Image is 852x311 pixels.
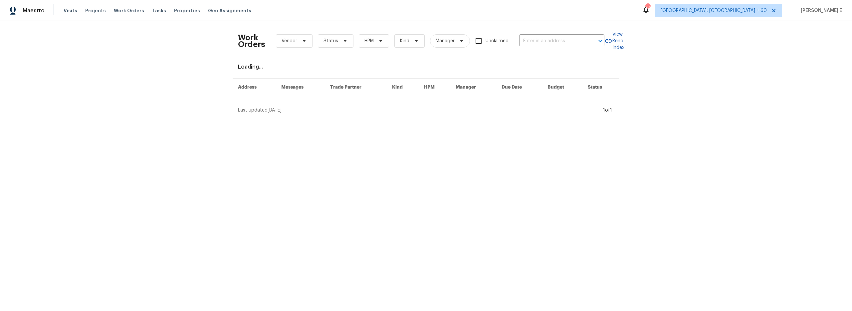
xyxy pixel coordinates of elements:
span: Properties [174,7,200,14]
th: Budget [542,79,582,96]
span: Maestro [23,7,45,14]
th: Address [233,79,276,96]
th: Kind [387,79,418,96]
th: HPM [418,79,450,96]
th: Trade Partner [325,79,387,96]
span: [GEOGRAPHIC_DATA], [GEOGRAPHIC_DATA] + 60 [661,7,767,14]
div: Last updated [238,107,601,114]
div: 705 [645,4,650,11]
span: Vendor [282,38,297,44]
input: Enter in an address [519,36,586,46]
span: Unclaimed [486,38,509,45]
span: Status [323,38,338,44]
span: Projects [85,7,106,14]
th: Status [582,79,619,96]
a: View Reno Index [604,31,624,51]
span: Manager [436,38,455,44]
span: [PERSON_NAME] E [798,7,842,14]
span: Tasks [152,8,166,13]
span: HPM [364,38,374,44]
div: Loading... [238,64,614,70]
div: 1 of 1 [603,107,612,114]
th: Messages [276,79,325,96]
span: Geo Assignments [208,7,251,14]
span: Visits [64,7,77,14]
h2: Work Orders [238,34,265,48]
span: Kind [400,38,409,44]
button: Open [596,36,605,46]
span: [DATE] [268,108,282,113]
th: Due Date [496,79,542,96]
span: Work Orders [114,7,144,14]
th: Manager [450,79,496,96]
